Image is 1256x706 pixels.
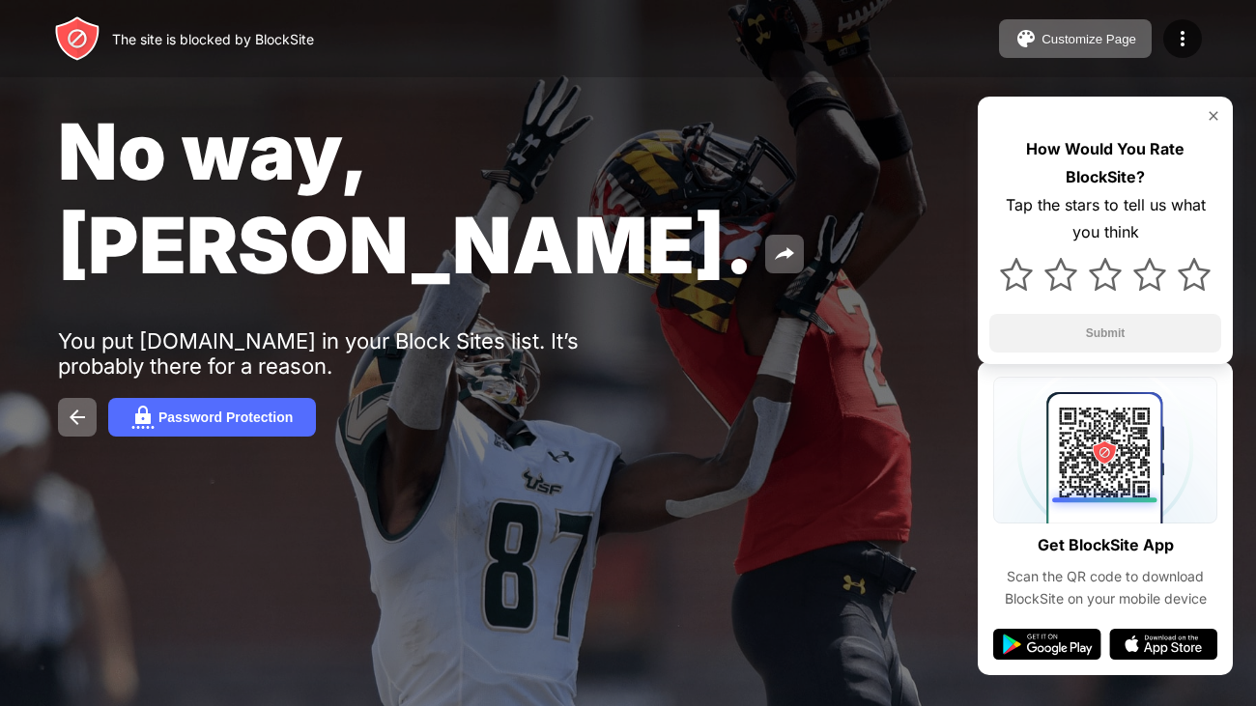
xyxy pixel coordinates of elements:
button: Submit [989,314,1221,353]
img: app-store.svg [1109,629,1217,660]
span: No way, [PERSON_NAME]. [58,104,754,292]
div: Tap the stars to tell us what you think [989,191,1221,247]
img: menu-icon.svg [1171,27,1194,50]
img: rate-us-close.svg [1206,108,1221,124]
div: Scan the QR code to download BlockSite on your mobile device [993,566,1217,609]
div: The site is blocked by BlockSite [112,31,314,47]
button: Customize Page [999,19,1152,58]
img: pallet.svg [1014,27,1038,50]
img: google-play.svg [993,629,1101,660]
img: back.svg [66,406,89,429]
div: How Would You Rate BlockSite? [989,135,1221,191]
img: star.svg [1044,258,1077,291]
div: Get BlockSite App [1038,531,1174,559]
div: Customize Page [1042,32,1136,46]
img: star.svg [1133,258,1166,291]
img: star.svg [1089,258,1122,291]
img: star.svg [1000,258,1033,291]
div: You put [DOMAIN_NAME] in your Block Sites list. It’s probably there for a reason. [58,328,655,379]
button: Password Protection [108,398,316,437]
img: password.svg [131,406,155,429]
img: star.svg [1178,258,1211,291]
img: header-logo.svg [54,15,100,62]
img: share.svg [773,242,796,266]
div: Password Protection [158,409,293,425]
